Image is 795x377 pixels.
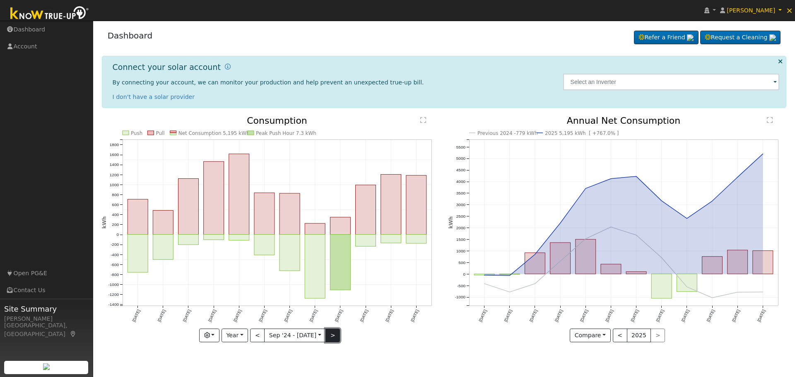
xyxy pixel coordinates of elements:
text: 2000 [456,226,466,230]
circle: onclick="" [635,233,638,237]
rect: onclick="" [576,240,596,274]
text: 3000 [456,202,466,207]
rect: onclick="" [601,264,621,274]
circle: onclick="" [533,253,537,256]
span: [PERSON_NAME] [727,7,775,14]
circle: onclick="" [483,282,486,286]
div: [GEOGRAPHIC_DATA], [GEOGRAPHIC_DATA] [4,321,89,339]
circle: onclick="" [711,296,714,300]
rect: onclick="" [626,272,646,274]
circle: onclick="" [508,291,511,294]
text: [DATE] [756,309,766,323]
circle: onclick="" [685,286,689,289]
button: < [613,329,627,343]
input: Select an Inverter [563,74,780,90]
text: [DATE] [731,309,741,323]
text: 4500 [456,168,466,173]
text: [DATE] [706,309,715,323]
text: [DATE] [681,309,690,323]
text: 1000 [456,249,466,253]
rect: onclick="" [652,274,672,298]
text: 5000 [456,156,466,161]
text: 1500 [456,237,466,242]
text: [DATE] [630,309,640,323]
circle: onclick="" [559,259,562,263]
text: [DATE] [579,309,589,323]
circle: onclick="" [483,274,486,277]
circle: onclick="" [584,238,587,241]
span: × [786,5,793,15]
button: Compare [570,329,611,343]
text: 2025 5,195 kWh [ +767.0% ] [545,130,619,136]
text: 3500 [456,191,466,196]
rect: onclick="" [525,253,545,274]
circle: onclick="" [635,175,638,178]
text: [DATE] [554,309,564,323]
text: 500 [458,260,465,265]
text: 4000 [456,180,466,184]
text: [DATE] [478,309,487,323]
img: retrieve [769,34,776,41]
a: Dashboard [108,31,153,41]
circle: onclick="" [761,152,765,156]
circle: onclick="" [609,177,613,180]
rect: onclick="" [753,251,773,274]
rect: onclick="" [677,274,697,292]
text: -500 [457,283,465,288]
circle: onclick="" [584,187,587,190]
circle: onclick="" [609,226,613,229]
text: 2500 [456,214,466,219]
circle: onclick="" [736,291,740,294]
text: -1000 [455,295,465,300]
circle: onclick="" [761,291,765,294]
circle: onclick="" [736,175,740,179]
button: 2025 [627,329,651,343]
circle: onclick="" [660,256,663,259]
img: Know True-Up [6,5,93,23]
circle: onclick="" [559,221,562,225]
circle: onclick="" [508,274,511,277]
text: 5500 [456,145,466,149]
circle: onclick="" [533,282,537,286]
circle: onclick="" [685,217,689,220]
span: Site Summary [4,303,89,315]
span: By connecting your account, we can monitor your production and help prevent an unexpected true-up... [113,79,424,86]
rect: onclick="" [728,250,748,274]
a: I don't have a solar provider [113,94,195,100]
div: [PERSON_NAME] [4,315,89,323]
text: kWh [448,216,454,229]
a: Map [70,331,77,337]
rect: onclick="" [702,257,723,274]
text: Annual Net Consumption [567,115,681,126]
rect: onclick="" [499,274,520,274]
text: [DATE] [655,309,665,323]
a: Request a Cleaning [700,31,781,45]
text: [DATE] [529,309,538,323]
text: 0 [463,272,465,276]
rect: onclick="" [474,274,494,275]
circle: onclick="" [711,199,714,203]
text: [DATE] [503,309,513,323]
h1: Connect your solar account [113,62,221,72]
text: Previous 2024 -779 kWh [477,130,538,136]
a: Refer a Friend [634,31,699,45]
text:  [767,117,773,123]
text: [DATE] [605,309,614,323]
circle: onclick="" [660,199,663,203]
rect: onclick="" [550,243,571,274]
img: retrieve [687,34,694,41]
img: retrieve [43,363,50,370]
